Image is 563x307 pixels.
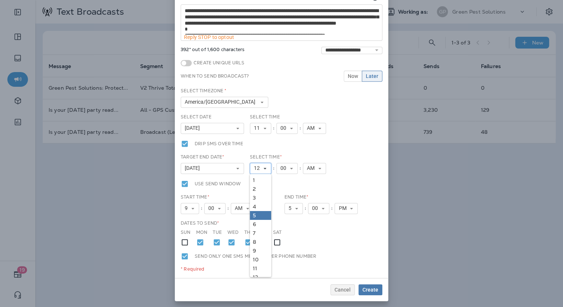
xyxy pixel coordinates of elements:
[284,194,308,200] label: End Time
[181,73,249,79] label: When to send broadcast?
[303,163,326,174] button: AM
[303,123,326,134] button: AM
[250,211,271,220] a: 5
[339,205,349,211] span: PM
[181,97,268,108] button: America/[GEOGRAPHIC_DATA]
[250,255,271,264] a: 10
[312,205,321,211] span: 00
[226,203,231,214] div: :
[254,125,263,131] span: 11
[298,123,303,134] div: :
[195,252,316,260] label: Send only one SMS message per phone number
[181,88,226,94] label: Select Timezone
[250,123,271,134] button: 11
[250,246,271,255] a: 9
[273,229,281,235] label: Sat
[334,203,358,214] button: PM
[181,266,382,272] div: * Required
[307,125,318,131] span: AM
[308,203,329,214] button: 00
[208,205,217,211] span: 00
[185,205,191,211] span: 9
[185,165,203,171] span: [DATE]
[195,180,241,188] label: Use send window
[195,140,243,148] label: Drip SMS over time
[348,74,358,79] span: Now
[303,203,308,214] div: :
[362,287,378,292] span: Create
[181,203,199,214] button: 9
[181,47,244,54] span: 392 * out of 1,600 characters
[250,114,280,120] label: Select Time
[181,154,224,160] label: Target End Date
[250,185,271,193] a: 2
[329,203,334,214] div: :
[204,203,226,214] button: 00
[334,287,351,292] span: Cancel
[362,71,382,82] button: Later
[288,205,294,211] span: 5
[276,123,298,134] button: 00
[330,284,355,295] button: Cancel
[307,165,318,171] span: AM
[181,220,219,226] label: Dates to Send
[250,154,282,160] label: Select Time
[181,229,190,235] label: Sun
[250,193,271,202] a: 3
[250,229,271,238] a: 7
[199,203,204,214] div: :
[185,99,258,105] span: America/[GEOGRAPHIC_DATA]
[192,60,244,66] label: Create Unique URLs
[276,163,298,174] button: 00
[181,114,212,120] label: Select Date
[250,176,271,185] a: 1
[181,194,209,200] label: Start Time
[358,284,382,295] button: Create
[298,163,303,174] div: :
[244,229,254,235] label: Thu
[280,125,289,131] span: 00
[366,74,378,79] span: Later
[250,264,271,273] a: 11
[235,205,245,211] span: AM
[280,165,289,171] span: 00
[181,123,244,134] button: [DATE]
[184,34,234,40] span: Reply STOP to optout
[254,165,263,171] span: 12
[250,220,271,229] a: 6
[271,163,276,174] div: :
[181,163,244,174] button: [DATE]
[344,71,362,82] button: Now
[185,125,203,131] span: [DATE]
[284,203,303,214] button: 5
[271,123,276,134] div: :
[231,203,254,214] button: AM
[250,163,271,174] button: 12
[196,229,207,235] label: Mon
[213,229,222,235] label: Tue
[250,238,271,246] a: 8
[227,229,238,235] label: Wed
[250,202,271,211] a: 4
[250,273,271,282] a: 12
